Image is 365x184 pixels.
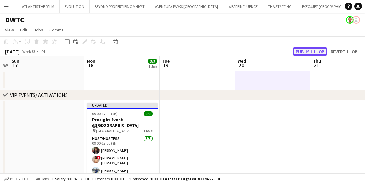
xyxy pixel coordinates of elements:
[237,62,246,69] span: 20
[87,135,158,177] app-card-role: Host/Hostess3/309:00-17:00 (8h)[PERSON_NAME]![PERSON_NAME] [PERSON_NAME][PERSON_NAME]
[346,16,354,24] app-user-avatar: David O Connor
[148,64,157,69] div: 1 Job
[10,177,28,181] span: Budgeted
[11,62,19,69] span: 17
[87,103,158,177] app-job-card: Updated09:00-17:00 (8h)3/3Presight Event @[GEOGRAPHIC_DATA] [GEOGRAPHIC_DATA]1 RoleHost/Hostess3/...
[97,156,101,159] span: !
[161,62,170,69] span: 19
[167,176,222,181] span: Total Budgeted 800 946.25 DH
[17,0,60,13] button: ATLANTIS THE PALM
[21,49,37,54] span: Week 33
[3,26,16,34] a: View
[5,15,25,25] h1: DWTC
[34,27,43,33] span: Jobs
[55,176,222,181] div: Salary 800 876.25 DH + Expenses 0.00 DH + Subsistence 70.00 DH =
[238,58,246,64] span: Wed
[3,176,29,182] button: Budgeted
[31,26,46,34] a: Jobs
[96,128,131,133] span: [GEOGRAPHIC_DATA]
[297,0,359,13] button: EXECUJET [GEOGRAPHIC_DATA]
[20,27,27,33] span: Edit
[144,111,153,116] span: 3/3
[35,176,50,181] span: All jobs
[87,117,158,128] h3: Presight Event @[GEOGRAPHIC_DATA]
[86,62,95,69] span: 18
[150,0,223,13] button: AVENTURA PARKS [GEOGRAPHIC_DATA]
[352,16,360,24] app-user-avatar: Kerem Sungur
[5,48,20,55] div: [DATE]
[313,58,321,64] span: Thu
[47,26,66,34] a: Comms
[49,27,64,33] span: Comms
[263,0,297,13] button: THA STAFFING
[39,49,45,54] div: +04
[328,47,360,56] button: Revert 1 job
[312,62,321,69] span: 21
[162,58,170,64] span: Tue
[87,103,158,108] div: Updated
[60,0,90,13] button: EVOLUTION
[148,59,157,64] span: 3/3
[293,47,327,56] button: Publish 1 job
[87,58,95,64] span: Mon
[10,92,68,98] div: VIP EVENTS/ ACTIVATIONS
[12,58,19,64] span: Sun
[223,0,263,13] button: WEAREINFLUENCE
[90,0,150,13] button: BEYOND PROPERTIES/ OMNIYAT
[143,128,153,133] span: 1 Role
[5,27,14,33] span: View
[18,26,30,34] a: Edit
[92,111,118,116] span: 09:00-17:00 (8h)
